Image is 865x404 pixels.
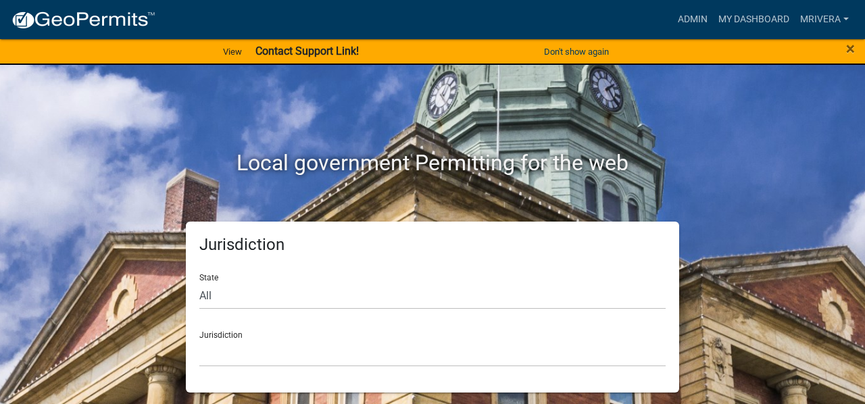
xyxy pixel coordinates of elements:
a: View [218,41,247,63]
span: × [846,39,855,58]
h2: Local government Permitting for the web [57,150,808,176]
a: mrivera [795,7,854,32]
h5: Jurisdiction [199,235,666,255]
a: Admin [672,7,713,32]
a: My Dashboard [713,7,795,32]
button: Close [846,41,855,57]
strong: Contact Support Link! [255,45,359,57]
button: Don't show again [539,41,614,63]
